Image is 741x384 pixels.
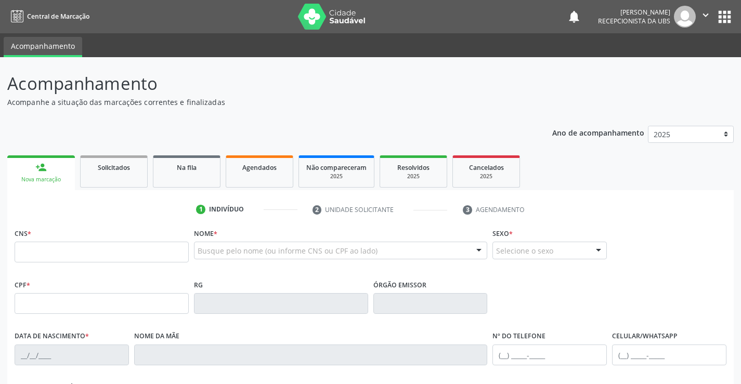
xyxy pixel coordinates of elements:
div: 2025 [460,173,512,180]
span: Selecione o sexo [496,245,553,256]
span: Cancelados [469,163,504,172]
div: 2025 [306,173,367,180]
span: Resolvidos [397,163,430,172]
label: Nome [194,226,217,242]
label: Celular/WhatsApp [612,328,678,345]
label: Nº do Telefone [492,328,545,345]
span: Solicitados [98,163,130,172]
button: notifications [567,9,581,24]
label: RG [194,277,203,293]
span: Agendados [242,163,277,172]
button: apps [716,8,734,26]
label: Nome da mãe [134,328,179,345]
label: Data de nascimento [15,328,89,345]
div: 2025 [387,173,439,180]
div: 1 [196,205,205,214]
a: Central de Marcação [7,8,89,25]
div: person_add [35,162,47,173]
label: CPF [15,277,30,293]
p: Acompanhe a situação das marcações correntes e finalizadas [7,97,516,108]
span: Recepcionista da UBS [598,17,670,25]
a: Acompanhamento [4,37,82,57]
p: Ano de acompanhamento [552,126,644,139]
input: (__) _____-_____ [492,345,607,365]
input: (__) _____-_____ [612,345,726,365]
span: Central de Marcação [27,12,89,21]
p: Acompanhamento [7,71,516,97]
label: Sexo [492,226,513,242]
label: CNS [15,226,31,242]
div: Nova marcação [15,176,68,183]
span: Não compareceram [306,163,367,172]
span: Na fila [177,163,197,172]
img: img [674,6,696,28]
input: __/__/____ [15,345,129,365]
i:  [700,9,711,21]
div: Indivíduo [209,205,244,214]
div: [PERSON_NAME] [598,8,670,17]
span: Busque pelo nome (ou informe CNS ou CPF ao lado) [198,245,378,256]
button:  [696,6,716,28]
label: Órgão emissor [373,277,426,293]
